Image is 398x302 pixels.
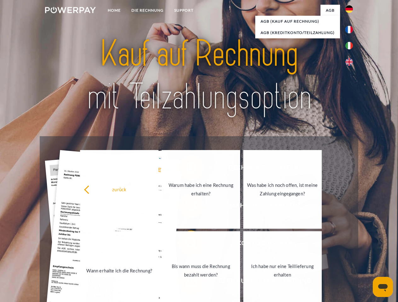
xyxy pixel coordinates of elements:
div: Was habe ich noch offen, ist meine Zahlung eingegangen? [247,181,318,198]
div: Bis wann muss die Rechnung bezahlt werden? [165,262,236,279]
div: zurück [84,185,155,193]
iframe: Schaltfläche zum Öffnen des Messaging-Fensters [373,277,393,297]
img: title-powerpay_de.svg [60,30,338,120]
a: AGB (Kreditkonto/Teilzahlung) [255,27,340,38]
a: Was habe ich noch offen, ist meine Zahlung eingegangen? [243,150,322,229]
img: logo-powerpay-white.svg [45,7,96,13]
img: en [345,58,353,66]
a: DIE RECHNUNG [126,5,169,16]
div: Wann erhalte ich die Rechnung? [84,266,155,275]
a: AGB (Kauf auf Rechnung) [255,16,340,27]
div: Ich habe nur eine Teillieferung erhalten [247,262,318,279]
img: fr [345,26,353,33]
div: Warum habe ich eine Rechnung erhalten? [165,181,236,198]
a: agb [320,5,340,16]
a: Home [102,5,126,16]
img: de [345,5,353,13]
img: it [345,42,353,49]
a: SUPPORT [169,5,199,16]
